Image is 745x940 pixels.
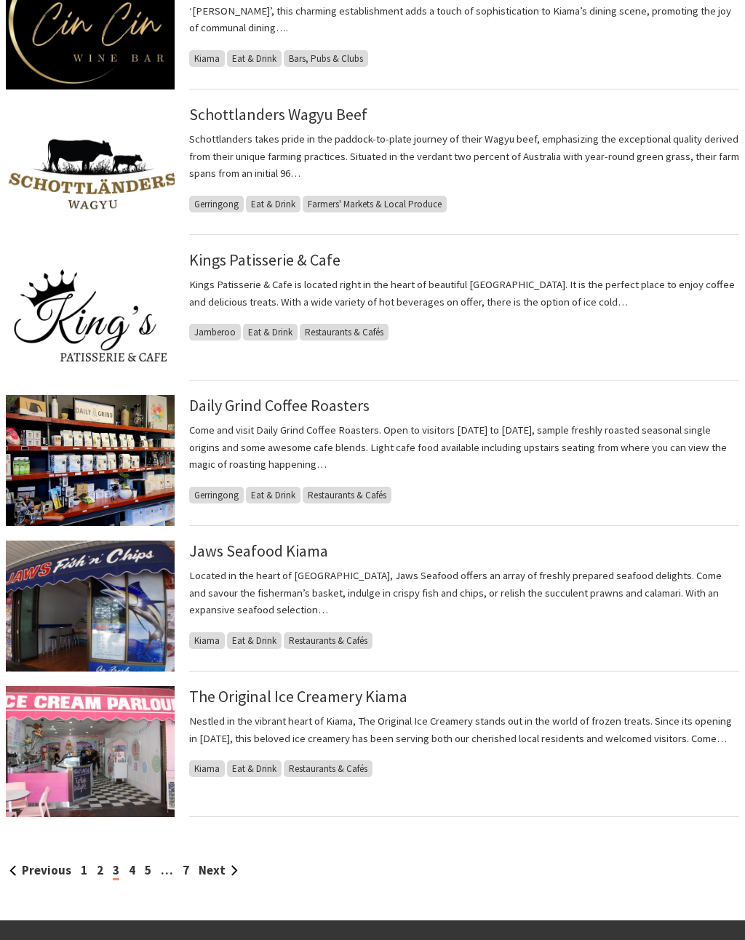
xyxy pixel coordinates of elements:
[189,395,370,415] a: Daily Grind Coffee Roasters
[145,862,151,878] a: 5
[189,760,225,777] span: Kiama
[189,50,225,67] span: Kiama
[227,760,282,777] span: Eat & Drink
[161,862,173,878] span: …
[243,324,298,340] span: Eat & Drink
[6,541,175,672] img: Jaws
[300,324,389,340] span: Restaurants & Cafés
[129,862,135,878] a: 4
[113,862,119,880] span: 3
[189,104,367,124] a: Schottlanders Wagyu Beef
[183,862,189,878] a: 7
[81,862,87,878] a: 1
[189,324,241,340] span: Jamberoo
[189,276,739,310] p: Kings Patisserie & Cafe is located right in the heart of beautiful [GEOGRAPHIC_DATA]. It is the p...
[303,196,447,212] span: Farmers' Markets & Local Produce
[227,50,282,67] span: Eat & Drink
[189,712,739,746] p: Nestled in the vibrant heart of Kiama, The Original Ice Creamery stands out in the world of froze...
[6,395,175,526] img: Daily Grind Coffee Roasters Retail
[246,196,300,212] span: Eat & Drink
[189,632,225,649] span: Kiama
[227,632,282,649] span: Eat & Drink
[189,421,739,473] p: Come and visit Daily Grind Coffee Roasters. Open to visitors [DATE] to [DATE], sample freshly roa...
[284,50,368,67] span: Bars, Pubs & Clubs
[189,487,244,503] span: Gerringong
[284,632,372,649] span: Restaurants & Cafés
[9,862,71,878] a: Previous
[246,487,300,503] span: Eat & Drink
[189,686,407,706] a: The Original Ice Creamery Kiama
[189,567,739,618] p: Located in the heart of [GEOGRAPHIC_DATA], Jaws Seafood offers an array of freshly prepared seafo...
[189,130,739,182] p: Schottlanders takes pride in the paddock-to-plate journey of their Wagyu beef, emphasizing the ex...
[303,487,391,503] span: Restaurants & Cafés
[284,760,372,777] span: Restaurants & Cafés
[199,862,238,878] a: Next
[97,862,103,878] a: 2
[189,196,244,212] span: Gerringong
[189,250,340,270] a: Kings Patisserie & Cafe
[189,541,328,561] a: Jaws Seafood Kiama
